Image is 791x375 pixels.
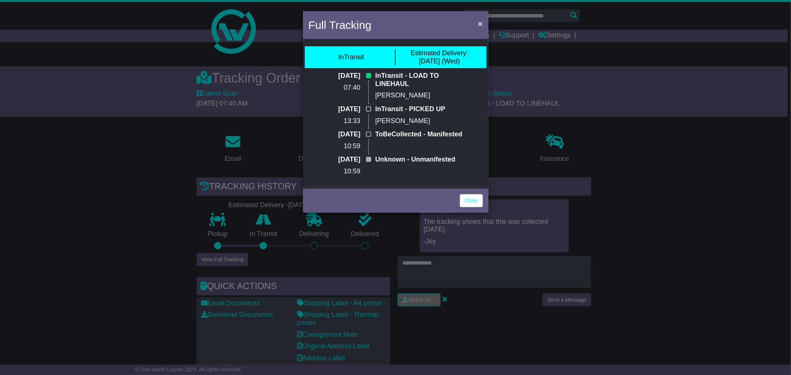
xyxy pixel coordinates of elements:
div: InTransit [338,53,364,62]
p: [DATE] [327,156,360,164]
p: [DATE] [327,105,360,113]
p: 13:33 [327,117,360,125]
p: InTransit - PICKED UP [375,105,464,113]
div: [DATE] (Wed) [411,49,468,65]
span: Estimated Delivery: [411,49,468,57]
a: Close [460,194,483,207]
p: Unknown - Unmanifested [375,156,464,164]
p: [PERSON_NAME] [375,92,464,100]
span: × [478,19,482,28]
p: [DATE] [327,72,360,80]
button: Close [474,16,486,31]
p: ToBeCollected - Manifested [375,130,464,139]
p: InTransit - LOAD TO LINEHAUL [375,72,464,88]
p: 10:59 [327,142,360,150]
h4: Full Tracking [309,17,372,33]
p: 07:40 [327,84,360,92]
p: 10:59 [327,167,360,176]
p: [PERSON_NAME] [375,117,464,125]
p: [DATE] [327,130,360,139]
